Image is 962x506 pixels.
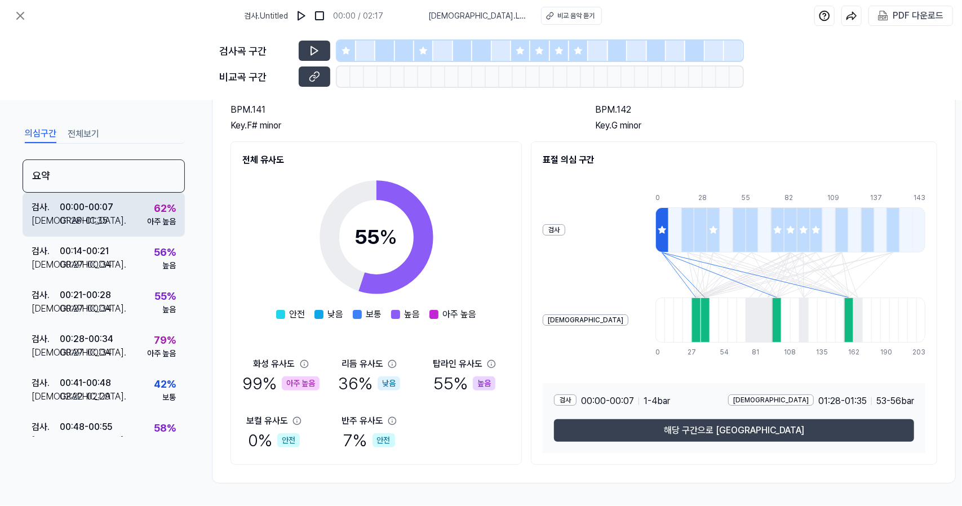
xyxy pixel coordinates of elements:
div: 비교곡 구간 [220,69,292,85]
div: 아주 높음 [282,376,320,390]
div: 00:21 - 00:28 [60,288,111,302]
div: 162 [848,347,857,357]
img: play [296,10,307,21]
img: PDF Download [878,11,888,21]
div: 검사 [554,394,577,406]
div: BPM. 141 [230,103,573,117]
div: 0 [655,193,668,203]
div: 00:28 - 00:34 [60,332,113,346]
div: 82 [784,193,797,203]
div: 109 [827,193,840,203]
button: 비교 음악 듣기 [541,7,602,25]
span: 낮음 [328,308,344,321]
div: Key. F# minor [230,119,573,132]
span: 아주 높음 [443,308,477,321]
div: [DEMOGRAPHIC_DATA] . [32,302,60,316]
div: 137 [871,193,884,203]
div: 55 [355,222,398,252]
div: 55 [742,193,755,203]
div: 00:14 - 00:21 [60,245,109,258]
div: 탑라인 유사도 [433,357,482,371]
div: 리듬 유사도 [342,357,383,371]
span: 안전 [290,308,305,321]
div: 아주 높음 [147,348,176,359]
h2: 표절 의심 구간 [543,153,925,167]
div: 203 [912,347,925,357]
span: 53 - 56 bar [876,394,914,408]
div: 56 % [154,245,176,260]
div: 높음 [162,304,176,316]
div: 00:00 / 02:17 [333,10,383,22]
button: 전체보기 [68,125,99,143]
div: 검사곡 구간 [220,43,292,59]
div: 79 % [154,332,176,348]
h2: 전체 유사도 [242,153,510,167]
div: 안전 [373,433,395,447]
div: 190 [880,347,889,357]
div: 143 [914,193,925,203]
div: 낮음 [378,376,400,390]
div: PDF 다운로드 [893,8,943,23]
div: 42 % [154,376,176,392]
div: 0 [655,347,664,357]
div: 55 % [154,288,176,304]
div: 108 [784,347,793,357]
div: [DEMOGRAPHIC_DATA] [728,394,814,406]
div: 검사 . [32,376,60,390]
div: 36 % [338,371,400,396]
div: [DEMOGRAPHIC_DATA] [543,314,628,326]
div: 00:48 - 00:55 [60,420,112,434]
span: 검사 . Untitled [244,10,288,22]
span: 높음 [405,308,420,321]
div: 62 % [154,201,176,216]
div: 00:41 - 00:48 [60,376,111,390]
div: 검사 . [32,245,60,258]
div: 안전 [277,433,300,447]
div: 00:27 - 00:34 [60,434,112,447]
div: 반주 유사도 [342,414,383,428]
div: 검사 . [32,332,60,346]
div: 99 % [242,371,320,396]
div: 27 [688,347,697,357]
div: 검사 . [32,288,60,302]
button: 의심구간 [25,125,56,143]
div: 28 [698,193,711,203]
div: [DEMOGRAPHIC_DATA] . [32,390,60,403]
div: 02:22 - 02:29 [60,390,110,403]
div: 검사 . [32,201,60,214]
div: 54 [720,347,729,357]
span: 보통 [366,308,382,321]
div: 검사 . [32,420,60,434]
div: 00:00 - 00:07 [60,201,113,214]
img: share [846,10,857,21]
div: Key. G minor [595,119,937,132]
div: 높음 [162,260,176,272]
div: [DEMOGRAPHIC_DATA] . [32,214,60,228]
div: 보컬 유사도 [246,414,288,428]
div: 높음 [473,376,495,390]
div: 7 % [344,428,395,453]
div: 비교 음악 듣기 [557,11,595,21]
div: 00:27 - 00:34 [60,302,112,316]
div: 높음 [162,436,176,447]
div: 0 % [248,428,300,453]
div: 135 [816,347,825,357]
span: 1 - 4 bar [644,394,670,408]
div: 01:28 - 01:35 [60,214,108,228]
button: 해당 구간으로 [GEOGRAPHIC_DATA] [554,419,914,442]
div: 요약 [23,159,185,193]
div: 58 % [154,420,176,436]
span: [DEMOGRAPHIC_DATA] . Leg Lifter, Pt. 8 (142 BPM Workout Music Hard Dance Psy Trance DJ Mix) [428,10,527,22]
div: 00:27 - 00:34 [60,346,112,359]
button: PDF 다운로드 [876,6,946,25]
div: [DEMOGRAPHIC_DATA] . [32,258,60,272]
div: 보통 [162,392,176,403]
div: 검사 [543,224,565,236]
span: 01:28 - 01:35 [818,394,867,408]
span: % [380,225,398,249]
div: BPM. 142 [595,103,937,117]
span: 00:00 - 00:07 [581,394,634,408]
div: 화성 유사도 [254,357,295,371]
div: 55 % [433,371,495,396]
